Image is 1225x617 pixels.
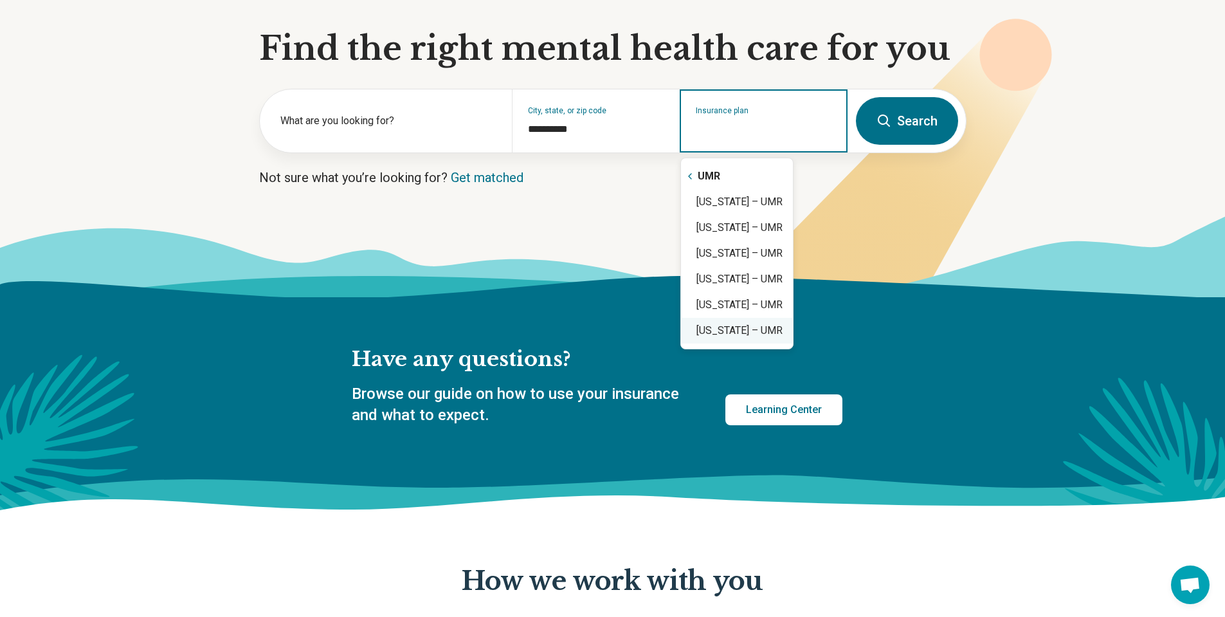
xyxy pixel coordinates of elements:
label: What are you looking for? [280,113,496,129]
div: [US_STATE] – UMR [681,266,793,292]
div: UMR [681,163,793,189]
a: Get matched [451,170,523,185]
div: [US_STATE] – UMR [681,318,793,344]
a: Open chat [1171,566,1210,604]
h1: Find the right mental health care for you [259,30,966,68]
div: [US_STATE] – UMR [681,189,793,215]
p: How we work with you [462,567,763,596]
div: [US_STATE] – UMR [681,292,793,318]
div: [US_STATE] – UMR [681,215,793,241]
p: Browse our guide on how to use your insurance and what to expect. [352,383,694,427]
button: Search [856,97,958,145]
h2: Have any questions? [352,346,842,373]
div: Suggestions [681,163,793,344]
a: Learning Center [725,394,842,425]
div: [US_STATE] – UMR [681,241,793,266]
p: Not sure what you’re looking for? [259,169,966,187]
